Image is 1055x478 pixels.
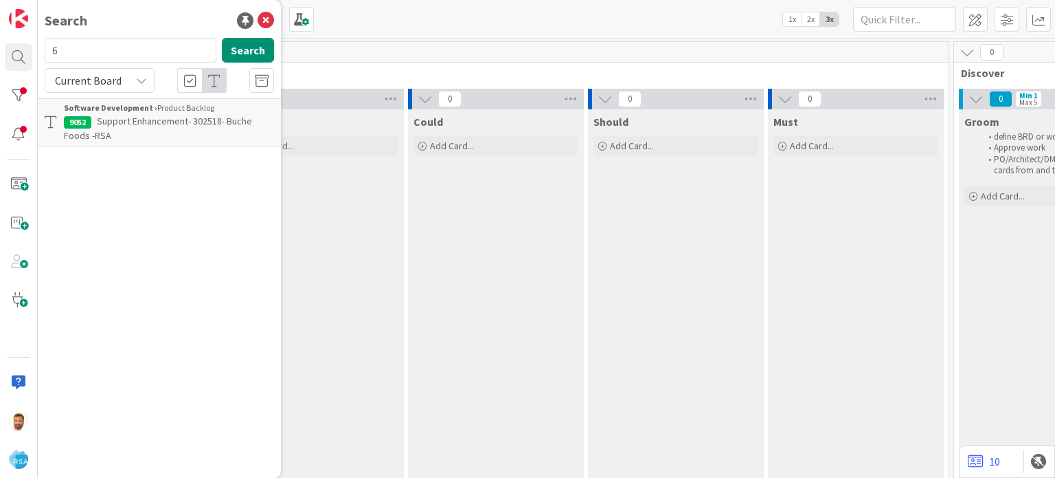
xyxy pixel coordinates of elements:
span: 0 [618,91,642,107]
span: 0 [980,44,1003,61]
span: Add Card... [430,140,474,152]
input: Search for title... [45,38,216,63]
span: Add Card... [790,140,834,152]
input: Quick Filter... [853,7,956,32]
div: 9052 [64,116,91,129]
span: Could [413,115,443,129]
div: Max 5 [1019,99,1037,106]
a: 10 [968,453,1000,470]
span: 0 [989,91,1012,107]
a: Software Development ›Product Backlog9052Support Enhancement- 302518- Buche Foods -RSA [38,98,281,146]
span: Should [593,115,628,129]
div: Min 1 [1019,92,1038,99]
span: 0 [438,91,462,107]
span: Must [773,115,798,129]
b: Software Development › [64,102,157,113]
button: Search [222,38,274,63]
span: Current Board [55,74,122,87]
span: Add Card... [610,140,654,152]
span: Support Enhancement- 302518- Buche Foods -RSA [64,115,252,142]
span: Add Card... [981,190,1025,202]
span: 0 [798,91,821,107]
div: Search [45,10,87,31]
span: Product Backlog [50,66,931,80]
span: Groom [964,115,999,129]
img: Visit kanbanzone.com [9,9,28,28]
span: 3x [820,12,839,26]
span: 2x [802,12,820,26]
div: Product Backlog [64,102,274,114]
img: AS [9,411,28,431]
span: 1x [783,12,802,26]
img: avatar [9,450,28,469]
